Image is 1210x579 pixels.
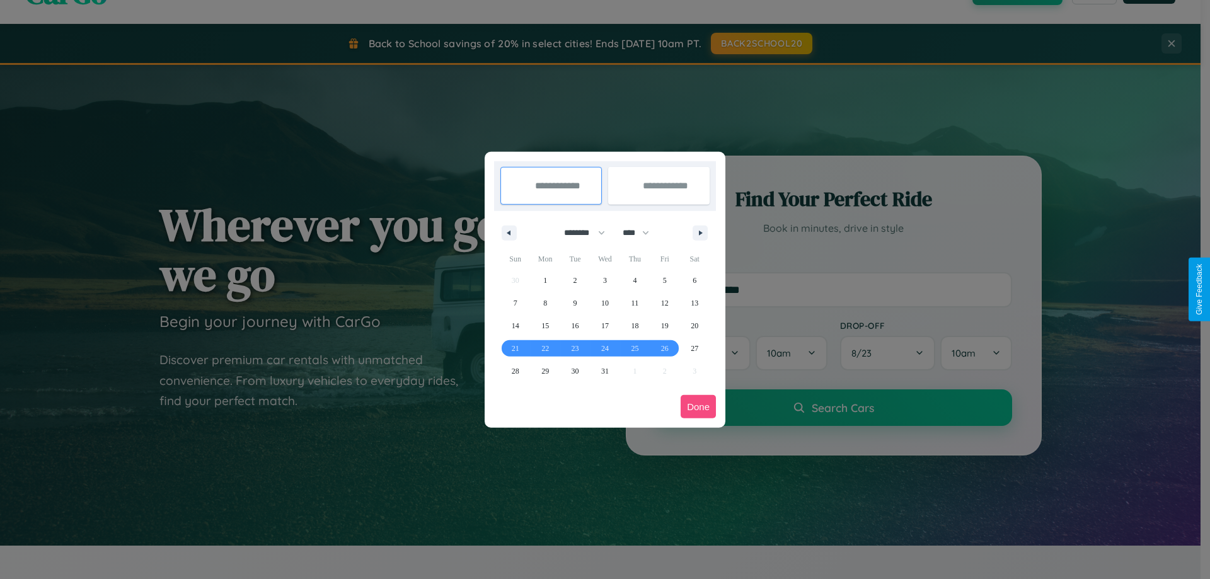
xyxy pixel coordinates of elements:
[691,314,698,337] span: 20
[541,360,549,382] span: 29
[560,360,590,382] button: 30
[500,249,530,269] span: Sun
[650,337,679,360] button: 26
[530,314,560,337] button: 15
[620,337,650,360] button: 25
[560,314,590,337] button: 16
[572,360,579,382] span: 30
[500,360,530,382] button: 28
[661,337,669,360] span: 26
[620,314,650,337] button: 18
[661,292,669,314] span: 12
[631,292,639,314] span: 11
[601,360,609,382] span: 31
[590,360,619,382] button: 31
[514,292,517,314] span: 7
[601,314,609,337] span: 17
[1195,264,1204,315] div: Give Feedback
[680,292,710,314] button: 13
[530,360,560,382] button: 29
[680,337,710,360] button: 27
[590,292,619,314] button: 10
[691,337,698,360] span: 27
[530,337,560,360] button: 22
[620,269,650,292] button: 4
[650,269,679,292] button: 5
[512,314,519,337] span: 14
[560,249,590,269] span: Tue
[541,337,549,360] span: 22
[680,249,710,269] span: Sat
[572,337,579,360] span: 23
[601,292,609,314] span: 10
[500,337,530,360] button: 21
[661,314,669,337] span: 19
[573,292,577,314] span: 9
[603,269,607,292] span: 3
[590,314,619,337] button: 17
[500,314,530,337] button: 14
[530,269,560,292] button: 1
[560,269,590,292] button: 2
[691,292,698,314] span: 13
[572,314,579,337] span: 16
[560,337,590,360] button: 23
[650,249,679,269] span: Fri
[693,269,696,292] span: 6
[530,249,560,269] span: Mon
[663,269,667,292] span: 5
[680,314,710,337] button: 20
[560,292,590,314] button: 9
[500,292,530,314] button: 7
[650,292,679,314] button: 12
[512,337,519,360] span: 21
[620,249,650,269] span: Thu
[541,314,549,337] span: 15
[601,337,609,360] span: 24
[650,314,679,337] button: 19
[543,269,547,292] span: 1
[680,269,710,292] button: 6
[631,337,638,360] span: 25
[573,269,577,292] span: 2
[620,292,650,314] button: 11
[590,249,619,269] span: Wed
[631,314,638,337] span: 18
[543,292,547,314] span: 8
[512,360,519,382] span: 28
[590,337,619,360] button: 24
[530,292,560,314] button: 8
[633,269,637,292] span: 4
[681,395,716,418] button: Done
[590,269,619,292] button: 3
